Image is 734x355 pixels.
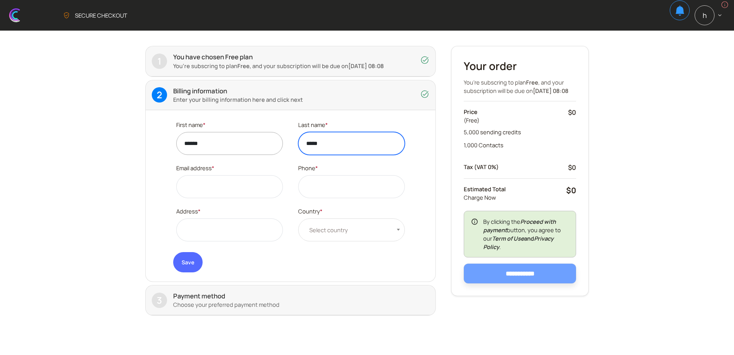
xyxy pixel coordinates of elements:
[420,55,429,65] span: task_alt
[173,86,303,96] h5: Billing information
[464,211,576,257] div: By clicking the button, you agree to our .
[464,193,506,202] p: Charge Now
[483,218,556,234] i: Proceed with payment
[152,54,167,69] label: 1
[464,107,521,116] p: Price
[566,185,576,202] p: $0
[464,185,506,193] p: Estimated Total
[146,46,435,77] a: 1 You have chosen Free plan You’re subscring to planFree, and your subscription will be due on[DA...
[176,163,283,173] label: Email address
[152,87,167,103] label: 2
[237,62,250,70] strong: Free
[464,163,499,171] p: Tax (VAT 0%)
[173,95,303,104] p: Enter your billing information here and click next
[695,5,715,25] span: H
[420,90,429,99] span: task_alt
[298,119,405,130] label: Last name
[464,78,576,95] p: You’re subscring to plan , and your subscription will be due on
[716,12,723,19] span: keyboard_arrow_down
[173,300,279,309] p: Choose your preferred payment method
[526,78,538,86] strong: Free
[176,119,283,130] label: First name
[173,291,279,301] h5: Payment method
[306,226,356,234] span: Select country
[464,116,521,124] p: (Free)
[721,0,729,9] i: info
[492,234,524,242] i: Term of Use
[173,252,203,272] button: Save
[146,80,435,111] a: 2 Billing information Enter your billing information here and click next task_alt
[298,218,405,241] span: Select country
[568,108,576,117] span: $0
[63,11,70,19] i: verified_user
[464,128,521,136] span: 5,000 sending credits
[173,62,384,70] p: You’re subscring to plan , and your subscription will be due on
[483,234,554,251] span: and
[73,11,127,20] span: SECURE CHECKOUT
[173,52,384,62] h5: You have chosen Free plan
[483,234,554,251] i: Privacy Policy
[152,293,167,308] label: 3
[348,62,384,70] strong: [DATE] 08:08
[568,163,576,172] p: $0
[464,141,503,149] span: 1,000 Contacts
[298,163,405,173] label: Phone
[690,0,728,30] a: H keyboard_arrow_down info
[298,206,405,217] label: Country
[176,206,283,217] label: Address
[533,87,568,94] strong: [DATE] 08:08
[464,59,576,73] h2: Your order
